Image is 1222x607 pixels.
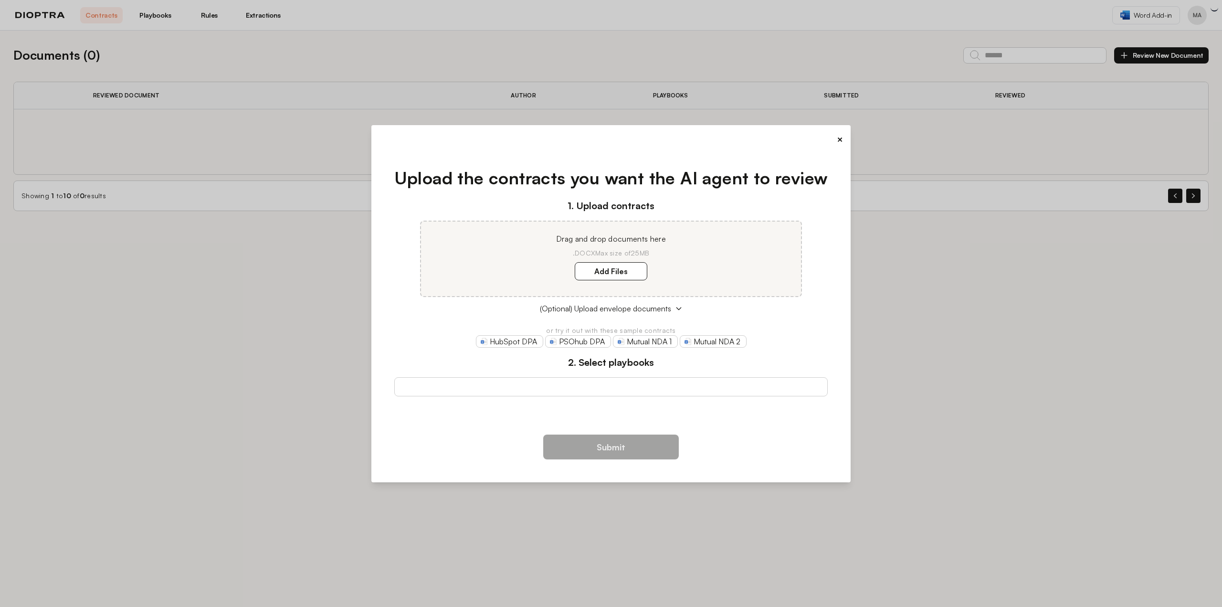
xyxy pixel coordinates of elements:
[394,303,828,314] button: (Optional) Upload envelope documents
[575,262,647,280] label: Add Files
[613,335,678,348] a: Mutual NDA 1
[837,133,843,146] button: ×
[394,199,828,213] h3: 1. Upload contracts
[540,303,671,314] span: (Optional) Upload envelope documents
[680,335,747,348] a: Mutual NDA 2
[432,248,790,258] p: .DOCX Max size of 25MB
[432,233,790,245] p: Drag and drop documents here
[543,435,679,459] button: Submit
[394,355,828,370] h3: 2. Select playbooks
[545,335,611,348] a: PSOhub DPA
[476,335,543,348] a: HubSpot DPA
[394,165,828,191] h1: Upload the contracts you want the AI agent to review
[394,326,828,335] p: or try it out with these sample contracts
